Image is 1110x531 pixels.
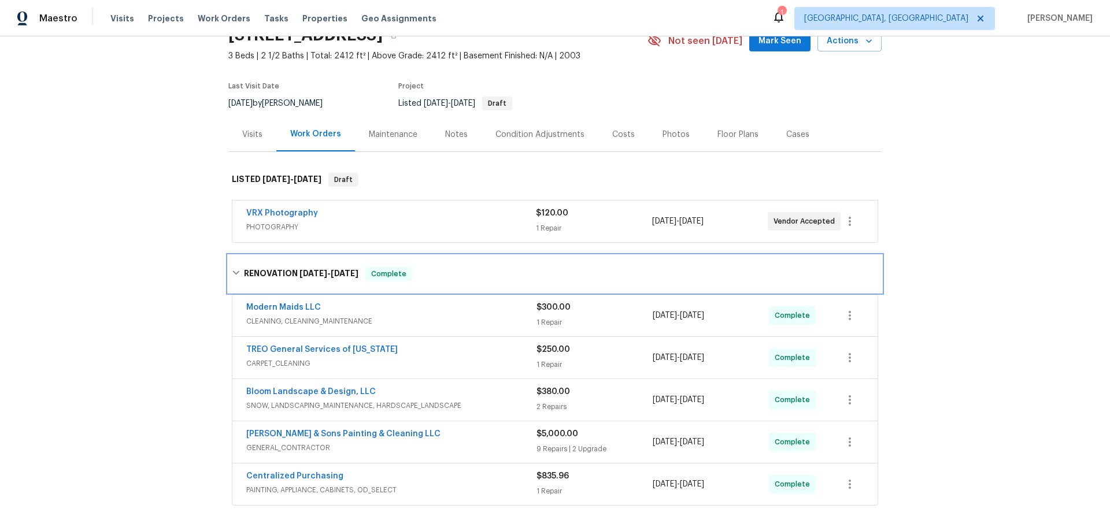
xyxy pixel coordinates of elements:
div: 1 Repair [536,317,653,328]
a: [PERSON_NAME] & Sons Painting & Cleaning LLC [246,430,441,438]
span: [DATE] [294,175,321,183]
div: Notes [445,129,468,140]
span: [DATE] [653,396,677,404]
span: Complete [775,352,815,363]
span: $250.00 [536,346,570,354]
span: [DATE] [680,354,704,362]
span: - [652,216,704,227]
span: GENERAL_CONTRACTOR [246,442,536,454]
span: - [424,99,475,107]
span: Complete [775,394,815,406]
div: RENOVATION [DATE]-[DATE]Complete [228,255,882,292]
span: 3 Beds | 2 1/2 Baths | Total: 2412 ft² | Above Grade: 2412 ft² | Basement Finished: N/A | 2003 [228,50,647,62]
span: $835.96 [536,472,569,480]
div: Visits [242,129,262,140]
span: [DATE] [679,217,704,225]
span: Visits [110,13,134,24]
a: Centralized Purchasing [246,472,343,480]
h2: [STREET_ADDRESS] [228,29,383,41]
span: [DATE] [262,175,290,183]
span: CARPET_CLEANING [246,358,536,369]
div: 2 Repairs [536,401,653,413]
span: Vendor Accepted [774,216,839,227]
span: [DATE] [228,99,253,107]
span: [DATE] [653,354,677,362]
span: [DATE] [680,480,704,488]
span: [DATE] [680,396,704,404]
div: Condition Adjustments [495,129,584,140]
div: 1 Repair [536,485,653,497]
span: Complete [775,436,815,448]
span: Draft [483,100,511,107]
div: Maintenance [369,129,417,140]
span: Complete [775,310,815,321]
span: Properties [302,13,347,24]
span: - [653,394,704,406]
button: Mark Seen [749,31,811,52]
a: TREO General Services of [US_STATE] [246,346,398,354]
span: Actions [827,34,872,49]
span: [DATE] [331,269,358,277]
span: Complete [367,268,411,280]
span: Maestro [39,13,77,24]
span: PHOTOGRAPHY [246,221,536,233]
span: - [653,310,704,321]
span: Projects [148,13,184,24]
span: [DATE] [451,99,475,107]
h6: LISTED [232,173,321,187]
span: $120.00 [536,209,568,217]
a: Bloom Landscape & Design, LLC [246,388,376,396]
span: $5,000.00 [536,430,578,438]
span: - [262,175,321,183]
span: - [653,436,704,448]
span: Tasks [264,14,288,23]
span: - [299,269,358,277]
span: Mark Seen [758,34,801,49]
span: [PERSON_NAME] [1023,13,1093,24]
h6: RENOVATION [244,267,358,281]
span: Draft [330,174,357,185]
span: Complete [775,478,815,490]
div: 1 Repair [536,359,653,370]
div: Floor Plans [717,129,758,140]
div: 1 [778,7,786,18]
div: by [PERSON_NAME] [228,96,336,110]
span: Work Orders [198,13,250,24]
span: $300.00 [536,303,571,311]
div: Costs [612,129,635,140]
div: Photos [663,129,690,140]
span: [DATE] [424,99,448,107]
span: - [653,478,704,490]
span: [DATE] [680,311,704,320]
span: [DATE] [299,269,327,277]
span: [DATE] [653,480,677,488]
a: Modern Maids LLC [246,303,321,311]
span: [DATE] [653,438,677,446]
div: 1 Repair [536,222,652,234]
span: CLEANING, CLEANING_MAINTENANCE [246,315,536,327]
span: Project [398,83,424,90]
span: Not seen [DATE] [668,35,742,47]
span: [DATE] [680,438,704,446]
button: Actions [817,31,882,52]
span: PAINTING, APPLIANCE, CABINETS, OD_SELECT [246,484,536,496]
span: Listed [398,99,512,107]
span: Geo Assignments [361,13,436,24]
span: $380.00 [536,388,570,396]
div: Work Orders [290,128,341,140]
div: LISTED [DATE]-[DATE]Draft [228,161,882,198]
span: Last Visit Date [228,83,279,90]
div: 9 Repairs | 2 Upgrade [536,443,653,455]
a: VRX Photography [246,209,318,217]
span: [DATE] [653,311,677,320]
div: Cases [786,129,809,140]
span: [DATE] [652,217,676,225]
span: SNOW, LANDSCAPING_MAINTENANCE, HARDSCAPE_LANDSCAPE [246,400,536,411]
span: [GEOGRAPHIC_DATA], [GEOGRAPHIC_DATA] [804,13,968,24]
span: - [653,352,704,363]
